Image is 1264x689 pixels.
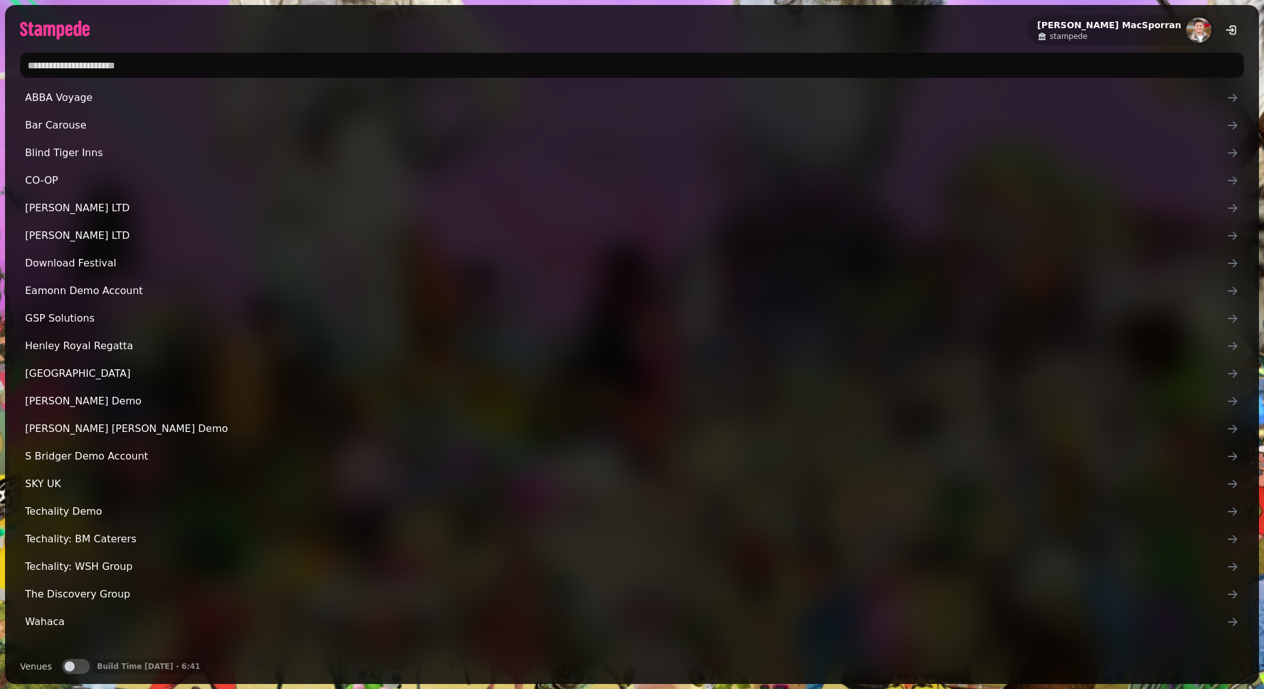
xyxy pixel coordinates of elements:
a: stampede [1037,31,1181,41]
a: Bar Carouse [20,113,1244,138]
a: Henley Royal Regatta [20,334,1244,359]
span: Bar Carouse [25,118,1226,133]
span: Download Festival [25,256,1226,271]
span: [PERSON_NAME] [PERSON_NAME] Demo [25,421,1226,436]
p: Build Time [DATE] - 6:41 [97,661,201,671]
span: [PERSON_NAME] LTD [25,201,1226,216]
a: [PERSON_NAME] Demo [20,389,1244,414]
span: Henley Royal Regatta [25,339,1226,354]
a: Download Festival [20,251,1244,276]
a: The Discovery Group [20,582,1244,607]
a: [GEOGRAPHIC_DATA] [20,361,1244,386]
a: Wahaca [20,609,1244,634]
a: Blind Tiger Inns [20,140,1244,166]
a: Techality: BM Caterers [20,527,1244,552]
span: ABBA Voyage [25,90,1226,105]
span: stampede [1050,31,1087,41]
a: ABBA Voyage [20,85,1244,110]
img: logo [20,21,90,39]
span: Techality Demo [25,504,1226,519]
a: [PERSON_NAME] LTD [20,223,1244,248]
span: [PERSON_NAME] LTD [25,228,1226,243]
span: [PERSON_NAME] Demo [25,394,1226,409]
span: Techality: WSH Group [25,559,1226,574]
h2: [PERSON_NAME] MacSporran [1037,19,1181,31]
a: SKY UK [20,471,1244,497]
span: [GEOGRAPHIC_DATA] [25,366,1226,381]
span: CO-OP [25,173,1226,188]
a: [PERSON_NAME] LTD [20,196,1244,221]
button: logout [1219,18,1244,43]
span: Blind Tiger Inns [25,145,1226,160]
span: Wahaca [25,614,1226,629]
label: Venues [20,659,52,674]
img: aHR0cHM6Ly93d3cuZ3JhdmF0YXIuY29tL2F2YXRhci9jODdhYzU3OTUyZGVkZGJlNjY3YTg3NTU0ZWM5OTA2MT9zPTE1MCZkP... [1186,18,1211,43]
a: Techality Demo [20,499,1244,524]
a: CO-OP [20,168,1244,193]
a: Eamonn Demo Account [20,278,1244,303]
span: GSP Solutions [25,311,1226,326]
a: Techality: WSH Group [20,554,1244,579]
span: SKY UK [25,476,1226,492]
span: The Discovery Group [25,587,1226,602]
a: GSP Solutions [20,306,1244,331]
span: S Bridger Demo Account [25,449,1226,464]
a: S Bridger Demo Account [20,444,1244,469]
span: Techality: BM Caterers [25,532,1226,547]
a: [PERSON_NAME] [PERSON_NAME] Demo [20,416,1244,441]
span: Eamonn Demo Account [25,283,1226,298]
